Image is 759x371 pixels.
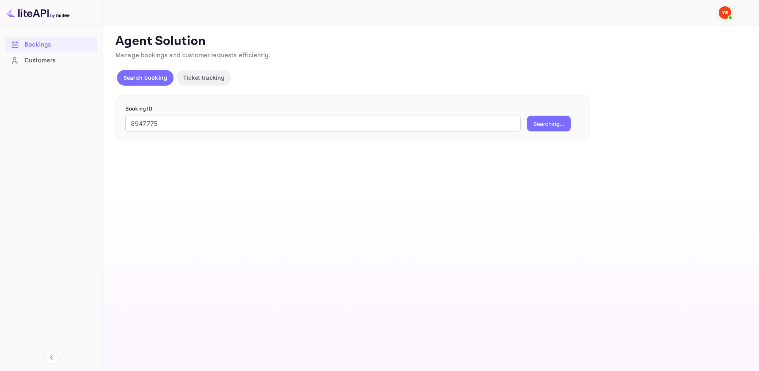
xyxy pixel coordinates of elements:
button: Collapse navigation [44,350,59,365]
p: Agent Solution [115,34,745,49]
button: Searching... [527,116,571,131]
span: Manage bookings and customer requests efficiently. [115,51,270,60]
p: Ticket tracking [183,73,225,82]
img: LiteAPI logo [6,6,70,19]
div: Bookings [25,40,94,49]
div: Customers [25,56,94,65]
a: Customers [5,53,98,67]
div: Bookings [5,37,98,52]
a: Bookings [5,37,98,52]
img: Yandex Support [719,6,731,19]
input: Enter Booking ID (e.g., 63782194) [125,116,521,131]
p: Search booking [123,73,167,82]
p: Booking ID [125,105,580,113]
